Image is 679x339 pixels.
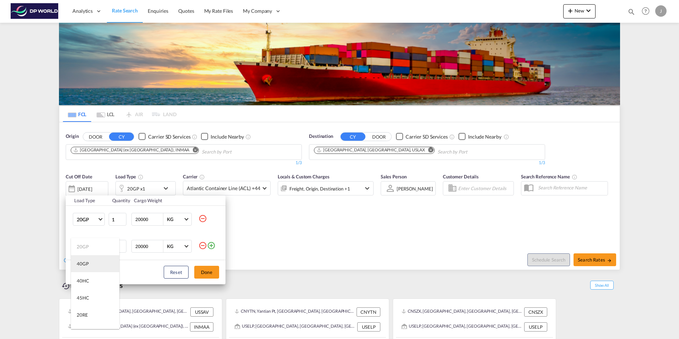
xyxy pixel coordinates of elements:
div: 20RE [77,312,88,318]
div: 40GP [77,260,89,267]
div: 45HC [77,295,89,301]
div: 40RE [77,329,88,335]
div: 40HC [77,278,89,284]
div: 20GP [77,243,89,250]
